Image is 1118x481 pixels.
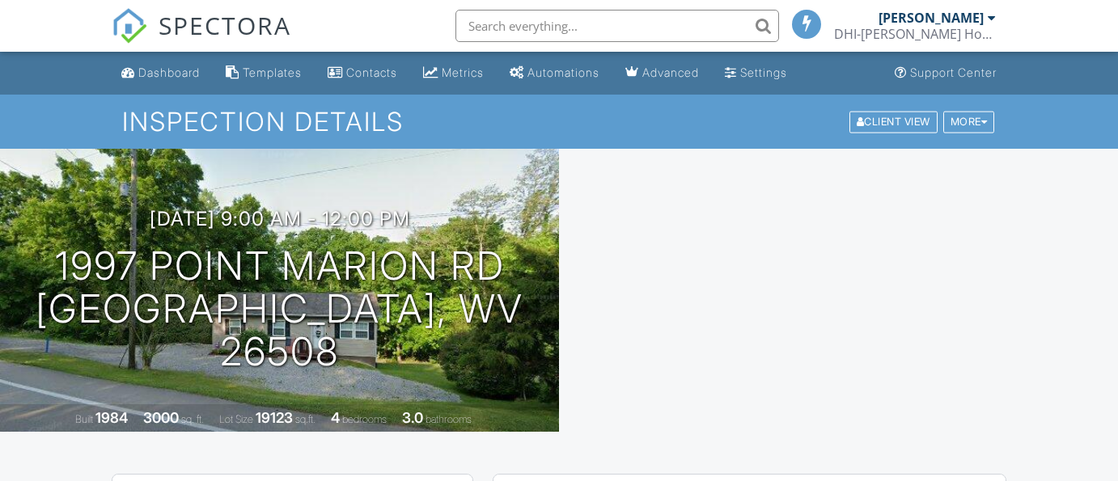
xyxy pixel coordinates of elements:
[256,409,293,426] div: 19123
[848,115,942,127] a: Client View
[321,58,404,88] a: Contacts
[150,208,410,230] h3: [DATE] 9:00 am - 12:00 pm
[342,413,387,425] span: bedrooms
[181,413,204,425] span: sq. ft.
[219,58,308,88] a: Templates
[417,58,490,88] a: Metrics
[619,58,705,88] a: Advanced
[346,65,397,79] div: Contacts
[740,65,787,79] div: Settings
[426,413,472,425] span: bathrooms
[95,409,128,426] div: 1984
[642,65,699,79] div: Advanced
[888,58,1003,88] a: Support Center
[143,409,179,426] div: 3000
[75,413,93,425] span: Built
[718,58,794,88] a: Settings
[138,65,200,79] div: Dashboard
[115,58,206,88] a: Dashboard
[527,65,599,79] div: Automations
[112,22,291,56] a: SPECTORA
[295,413,315,425] span: sq.ft.
[910,65,997,79] div: Support Center
[243,65,302,79] div: Templates
[402,409,423,426] div: 3.0
[159,8,291,42] span: SPECTORA
[112,8,147,44] img: The Best Home Inspection Software - Spectora
[503,58,606,88] a: Automations (Basic)
[442,65,484,79] div: Metrics
[834,26,996,42] div: DHI-Davis Home Inspections, LLC
[219,413,253,425] span: Lot Size
[455,10,779,42] input: Search everything...
[331,409,340,426] div: 4
[849,111,938,133] div: Client View
[879,10,984,26] div: [PERSON_NAME]
[26,245,533,373] h1: 1997 Point Marion Rd [GEOGRAPHIC_DATA], WV 26508
[122,108,996,136] h1: Inspection Details
[943,111,995,133] div: More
